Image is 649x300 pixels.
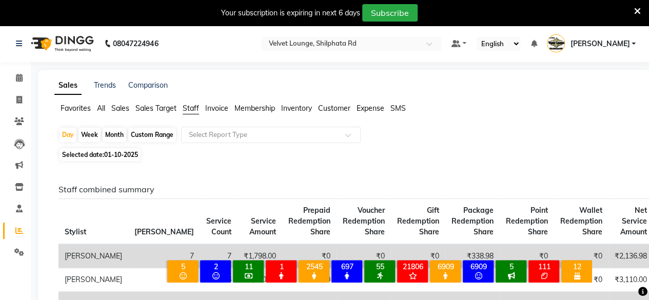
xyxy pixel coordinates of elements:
[465,262,491,271] div: 6909
[333,262,360,271] div: 697
[103,128,126,142] div: Month
[451,206,494,236] span: Package Redemption Share
[288,206,330,236] span: Prepaid Redemption Share
[390,104,406,113] span: SMS
[205,104,228,113] span: Invoice
[366,262,393,271] div: 55
[234,104,275,113] span: Membership
[570,38,630,49] span: [PERSON_NAME]
[61,104,91,113] span: Favorites
[58,185,627,194] h6: Staff combined summary
[357,104,384,113] span: Expense
[560,206,602,236] span: Wallet Redemption Share
[65,227,86,236] span: Stylist
[183,104,199,113] span: Staff
[128,244,200,268] td: 7
[281,104,312,113] span: Inventory
[530,262,557,271] div: 111
[135,104,176,113] span: Sales Target
[399,262,426,271] div: 21806
[391,244,445,268] td: ₹0
[238,244,282,268] td: ₹1,798.00
[128,268,200,292] td: 3
[58,244,128,268] td: [PERSON_NAME]
[282,244,337,268] td: ₹0
[498,262,524,271] div: 5
[54,76,82,95] a: Sales
[554,244,608,268] td: ₹0
[337,244,391,268] td: ₹0
[202,262,229,271] div: 2
[94,81,116,90] a: Trends
[169,262,196,271] div: 5
[301,262,327,271] div: 2545
[500,244,554,268] td: ₹0
[620,206,647,236] span: Net Service Amount
[128,128,176,142] div: Custom Range
[111,104,129,113] span: Sales
[60,128,76,142] div: Day
[78,128,101,142] div: Week
[26,29,96,58] img: logo
[343,206,385,236] span: Voucher Redemption Share
[58,268,128,292] td: [PERSON_NAME]
[104,151,138,158] span: 01-10-2025
[268,262,294,271] div: 1
[432,262,459,271] div: 6909
[318,104,350,113] span: Customer
[563,262,590,271] div: 12
[506,206,548,236] span: Point Redemption Share
[200,244,238,268] td: 7
[97,104,105,113] span: All
[60,148,141,161] span: Selected date:
[362,4,418,22] button: Subscribe
[221,8,360,18] div: Your subscription is expiring in next 6 days
[128,81,168,90] a: Comparison
[134,227,194,236] span: [PERSON_NAME]
[235,262,262,271] div: 11
[445,244,500,268] td: ₹338.98
[397,206,439,236] span: Gift Redemption Share
[249,216,276,236] span: Service Amount
[547,34,565,52] img: pradnya
[206,216,231,236] span: Service Count
[113,29,158,58] b: 08047224946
